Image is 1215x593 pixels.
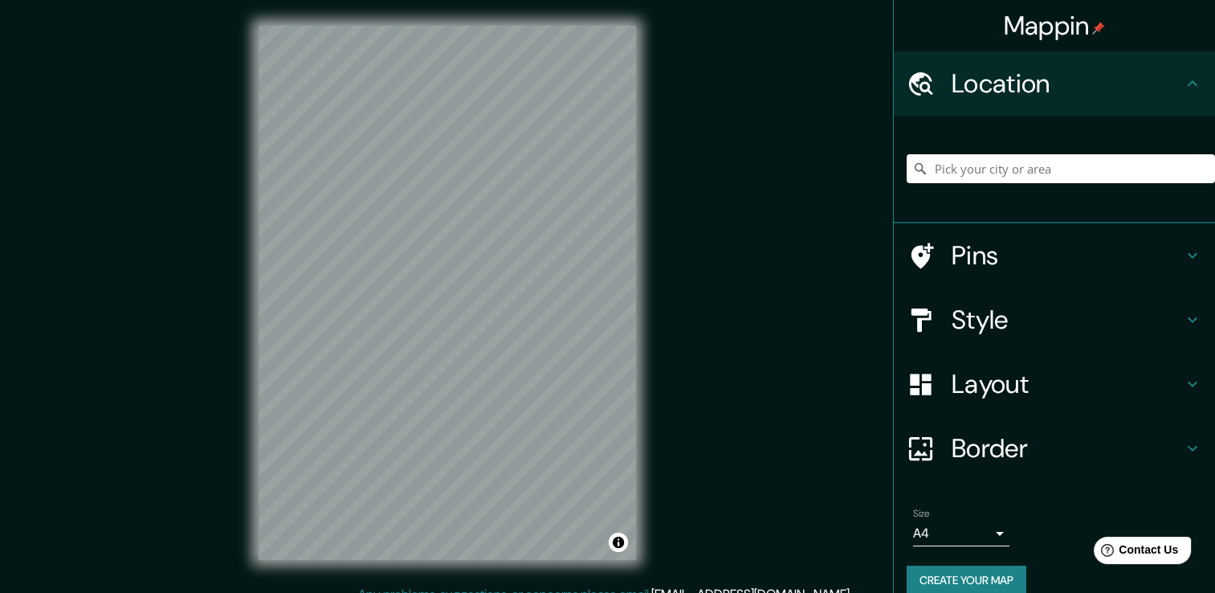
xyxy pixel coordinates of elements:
[952,368,1183,400] h4: Layout
[913,507,930,521] label: Size
[952,239,1183,272] h4: Pins
[894,223,1215,288] div: Pins
[1072,530,1197,575] iframe: Help widget launcher
[1004,10,1106,42] h4: Mappin
[913,521,1009,546] div: A4
[952,67,1183,100] h4: Location
[952,432,1183,464] h4: Border
[1092,22,1105,35] img: pin-icon.png
[907,154,1215,183] input: Pick your city or area
[952,304,1183,336] h4: Style
[894,288,1215,352] div: Style
[609,533,628,552] button: Toggle attribution
[894,51,1215,116] div: Location
[894,416,1215,481] div: Border
[259,26,636,560] canvas: Map
[894,352,1215,416] div: Layout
